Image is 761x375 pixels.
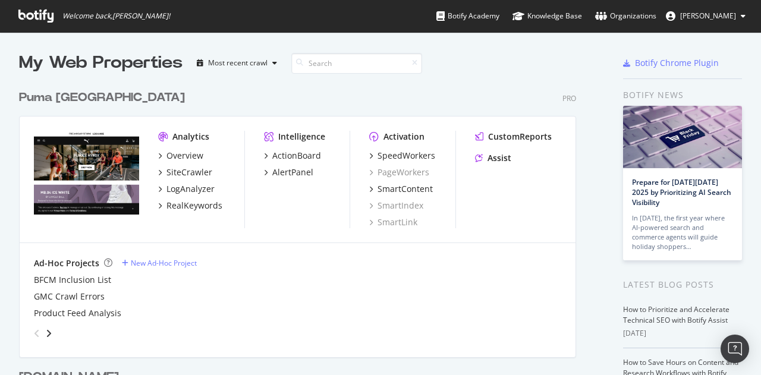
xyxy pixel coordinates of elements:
a: PageWorkers [369,166,429,178]
div: New Ad-Hoc Project [131,258,197,268]
a: SiteCrawler [158,166,212,178]
span: Tony Fong [680,11,736,21]
div: Latest Blog Posts [623,278,742,291]
a: SmartLink [369,216,417,228]
div: Organizations [595,10,656,22]
a: RealKeywords [158,200,222,212]
a: Product Feed Analysis [34,307,121,319]
span: Welcome back, [PERSON_NAME] ! [62,11,170,21]
a: SmartContent [369,183,433,195]
a: SpeedWorkers [369,150,435,162]
div: angle-left [29,324,45,343]
a: Prepare for [DATE][DATE] 2025 by Prioritizing AI Search Visibility [632,177,731,207]
div: SpeedWorkers [378,150,435,162]
div: Ad-Hoc Projects [34,257,99,269]
div: Botify Academy [436,10,499,22]
div: LogAnalyzer [166,183,215,195]
div: Knowledge Base [512,10,582,22]
div: CustomReports [488,131,552,143]
div: Puma [GEOGRAPHIC_DATA] [19,89,185,106]
a: BFCM Inclusion List [34,274,111,286]
div: [DATE] [623,328,742,339]
div: SiteCrawler [166,166,212,178]
div: My Web Properties [19,51,183,75]
a: Overview [158,150,203,162]
div: AlertPanel [272,166,313,178]
a: SmartIndex [369,200,423,212]
a: New Ad-Hoc Project [122,258,197,268]
a: GMC Crawl Errors [34,291,105,302]
img: us.puma.com [34,131,139,215]
div: Assist [488,152,511,164]
a: ActionBoard [264,150,321,162]
button: [PERSON_NAME] [656,7,755,26]
div: Pro [562,93,576,103]
div: Botify Chrome Plugin [635,57,719,69]
a: CustomReports [475,131,552,143]
div: RealKeywords [166,200,222,212]
div: Activation [383,131,424,143]
div: angle-right [45,327,53,339]
a: Assist [475,152,511,164]
div: Analytics [172,131,209,143]
div: In [DATE], the first year where AI-powered search and commerce agents will guide holiday shoppers… [632,213,733,251]
button: Most recent crawl [192,53,282,73]
div: ActionBoard [272,150,321,162]
a: LogAnalyzer [158,183,215,195]
a: Botify Chrome Plugin [623,57,719,69]
a: AlertPanel [264,166,313,178]
div: Overview [166,150,203,162]
input: Search [291,53,422,74]
img: Prepare for Black Friday 2025 by Prioritizing AI Search Visibility [623,106,742,168]
div: SmartContent [378,183,433,195]
div: Most recent crawl [208,59,268,67]
div: Open Intercom Messenger [721,335,749,363]
a: Puma [GEOGRAPHIC_DATA] [19,89,190,106]
div: Intelligence [278,131,325,143]
div: Botify news [623,89,742,102]
a: How to Prioritize and Accelerate Technical SEO with Botify Assist [623,304,729,325]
